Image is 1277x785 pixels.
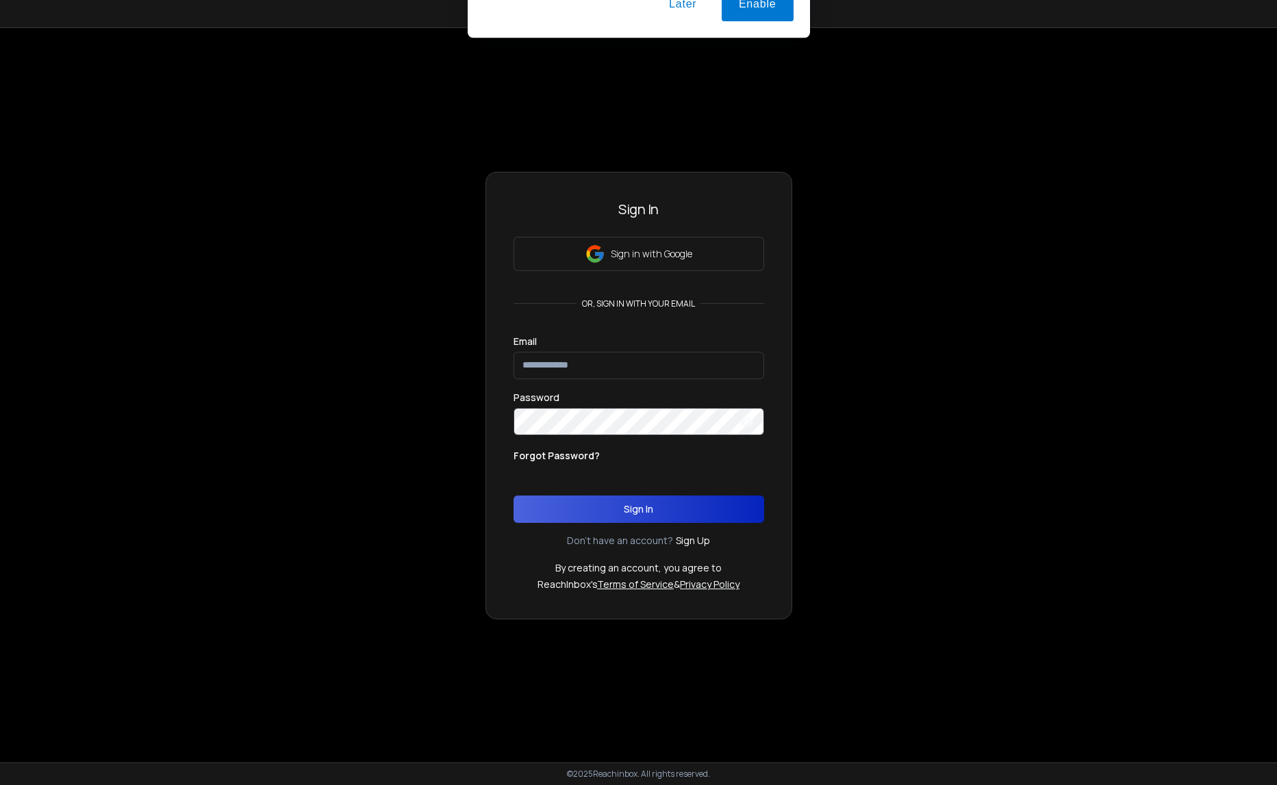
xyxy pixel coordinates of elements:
[539,16,794,48] div: Enable notifications to stay on top of your campaigns with real-time updates on replies.
[514,337,537,346] label: Email
[611,247,692,261] p: Sign in with Google
[514,496,764,523] button: Sign In
[555,561,722,575] p: By creating an account, you agree to
[597,578,674,591] a: Terms of Service
[514,237,764,271] button: Sign in with Google
[722,71,794,105] button: Enable
[680,578,739,591] a: Privacy Policy
[652,71,713,105] button: Later
[514,449,600,463] p: Forgot Password?
[484,16,539,71] img: notification icon
[577,298,700,309] p: or, sign in with your email
[567,534,673,548] p: Don't have an account?
[676,534,710,548] a: Sign Up
[514,393,559,402] label: Password
[538,578,739,591] p: ReachInbox's &
[567,769,710,780] p: © 2025 Reachinbox. All rights reserved.
[514,200,764,219] h3: Sign In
